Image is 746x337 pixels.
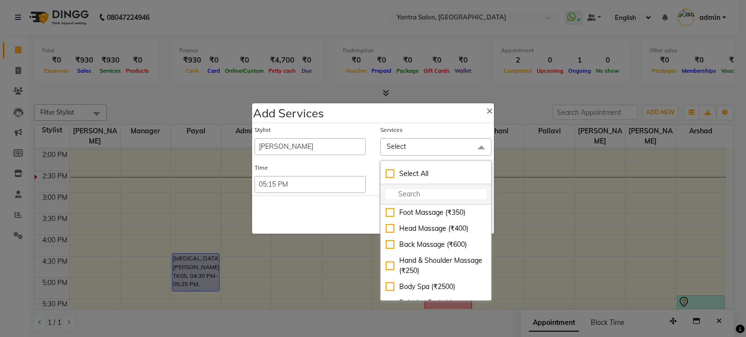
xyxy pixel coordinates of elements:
div: Back Massage (₹600) [386,240,486,250]
div: Select All [386,169,486,179]
div: Hand & Shoulder Massage (₹250) [386,256,486,276]
label: Time [254,163,268,172]
div: Foot Massage (₹350) [386,208,486,218]
button: Close [478,96,501,124]
div: Body Spa (₹2500) [386,282,486,292]
input: multiselect-search [386,189,486,199]
h4: Add Services [253,104,324,122]
label: Stylist [254,126,271,134]
div: Relaxing Body Massage (₹1500) [386,298,486,318]
label: Services [380,126,403,134]
span: Select [387,142,406,151]
div: Head Massage (₹400) [386,224,486,234]
span: × [486,103,493,117]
